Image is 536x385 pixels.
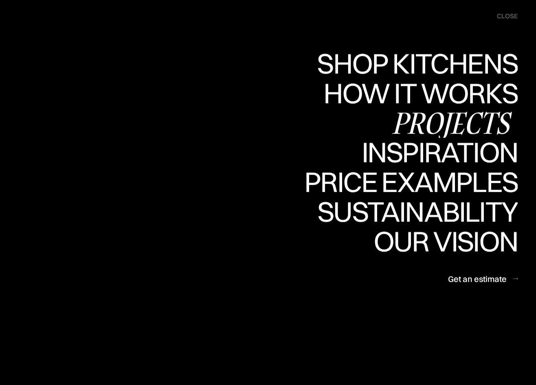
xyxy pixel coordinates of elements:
[350,138,518,166] div: Inspiration
[448,269,518,289] a: Get an estimate
[350,166,518,195] div: Inspiration
[304,196,518,225] div: Price examples
[350,138,518,168] a: InspirationInspiration
[367,227,518,255] div: Our vision
[386,108,518,137] div: Projects
[310,197,518,227] a: SustainabilitySustainability
[386,108,518,138] a: Projects
[310,226,518,254] div: Sustainability
[321,79,518,108] a: How it worksHow it works
[497,12,518,21] div: close
[367,227,518,256] a: Our visionOur vision
[321,79,518,107] div: How it works
[310,197,518,226] div: Sustainability
[313,78,518,106] div: Shop Kitchens
[367,255,518,284] div: Our vision
[304,168,518,197] a: Price examplesPrice examples
[448,273,507,284] div: Get an estimate
[489,8,518,24] div: menu
[313,49,518,78] div: Shop Kitchens
[304,168,518,196] div: Price examples
[313,49,518,79] a: Shop KitchensShop Kitchens
[321,107,518,136] div: How it works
